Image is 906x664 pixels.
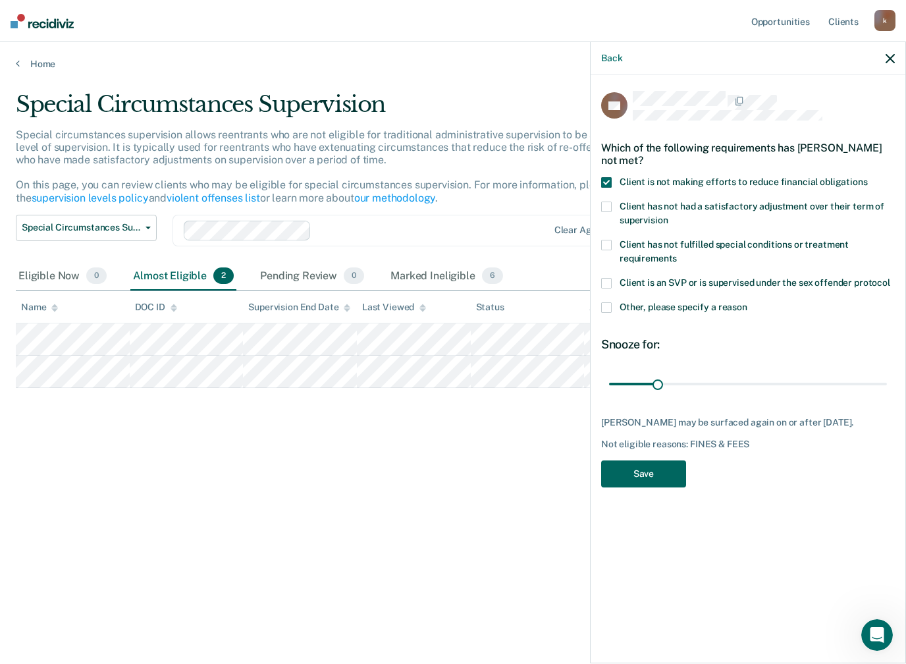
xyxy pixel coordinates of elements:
span: Special Circumstances Supervision [22,222,140,233]
div: Eligible Now [16,262,109,291]
span: Client has not had a satisfactory adjustment over their term of supervision [620,201,884,225]
span: 2 [213,267,234,285]
div: Snooze for: [601,337,895,352]
div: Name [21,302,58,313]
div: Special Circumstances Supervision [16,91,695,128]
span: 0 [344,267,364,285]
div: k [874,10,895,31]
div: DOC ID [135,302,177,313]
p: Special circumstances supervision allows reentrants who are not eligible for traditional administ... [16,128,691,204]
a: Home [16,58,890,70]
a: our methodology [354,192,436,204]
span: Client is an SVP or is supervised under the sex offender protocol [620,277,890,288]
div: Marked Ineligible [388,262,506,291]
div: Last Viewed [362,302,426,313]
button: Save [601,460,686,487]
img: Recidiviz [11,14,74,28]
a: supervision levels policy [32,192,149,204]
div: Which of the following requirements has [PERSON_NAME] not met? [601,131,895,177]
div: Almost Eligible [130,262,236,291]
a: violent offenses list [167,192,260,204]
span: Client is not making efforts to reduce financial obligations [620,177,868,187]
button: Back [601,53,622,64]
div: Status [476,302,504,313]
span: Client has not fulfilled special conditions or treatment requirements [620,239,849,263]
div: [PERSON_NAME] may be surfaced again on or after [DATE]. [601,417,895,428]
span: 6 [482,267,503,285]
div: Pending Review [257,262,367,291]
div: Supervision End Date [248,302,350,313]
div: Clear agents [554,225,610,236]
span: Other, please specify a reason [620,302,747,312]
iframe: Intercom live chat [861,619,893,651]
div: Not eligible reasons: FINES & FEES [601,439,895,450]
span: 0 [86,267,107,285]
